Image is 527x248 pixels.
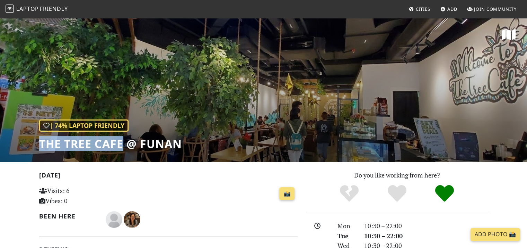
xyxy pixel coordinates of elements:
[373,184,421,203] div: Yes
[106,215,124,223] span: omgc
[306,170,488,180] p: Do you like working from here?
[360,221,492,231] div: 10:30 – 22:00
[474,6,517,12] span: Join Community
[406,3,433,15] a: Cities
[39,137,182,150] h1: The Tree Cafe @ Funan
[421,184,468,203] div: Definitely!
[124,215,140,223] span: Trendy Tan
[106,211,122,228] img: blank-535327c66bd565773addf3077783bbfce4b00ec00e9fd257753287c682c7fa38.png
[360,231,492,241] div: 10:30 – 22:00
[39,186,120,206] p: Visits: 6 Vibes: 0
[39,213,98,220] h2: Been here
[6,3,68,15] a: LaptopFriendly LaptopFriendly
[39,172,298,182] h2: [DATE]
[416,6,430,12] span: Cities
[40,5,68,13] span: Friendly
[464,3,519,15] a: Join Community
[124,211,140,228] img: 1995-trendy.jpg
[447,6,457,12] span: Add
[333,231,360,241] div: Tue
[325,184,373,203] div: No
[39,119,129,132] div: | 74% Laptop Friendly
[279,187,295,200] a: 📸
[438,3,460,15] a: Add
[333,221,360,231] div: Mon
[16,5,39,13] span: Laptop
[6,5,14,13] img: LaptopFriendly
